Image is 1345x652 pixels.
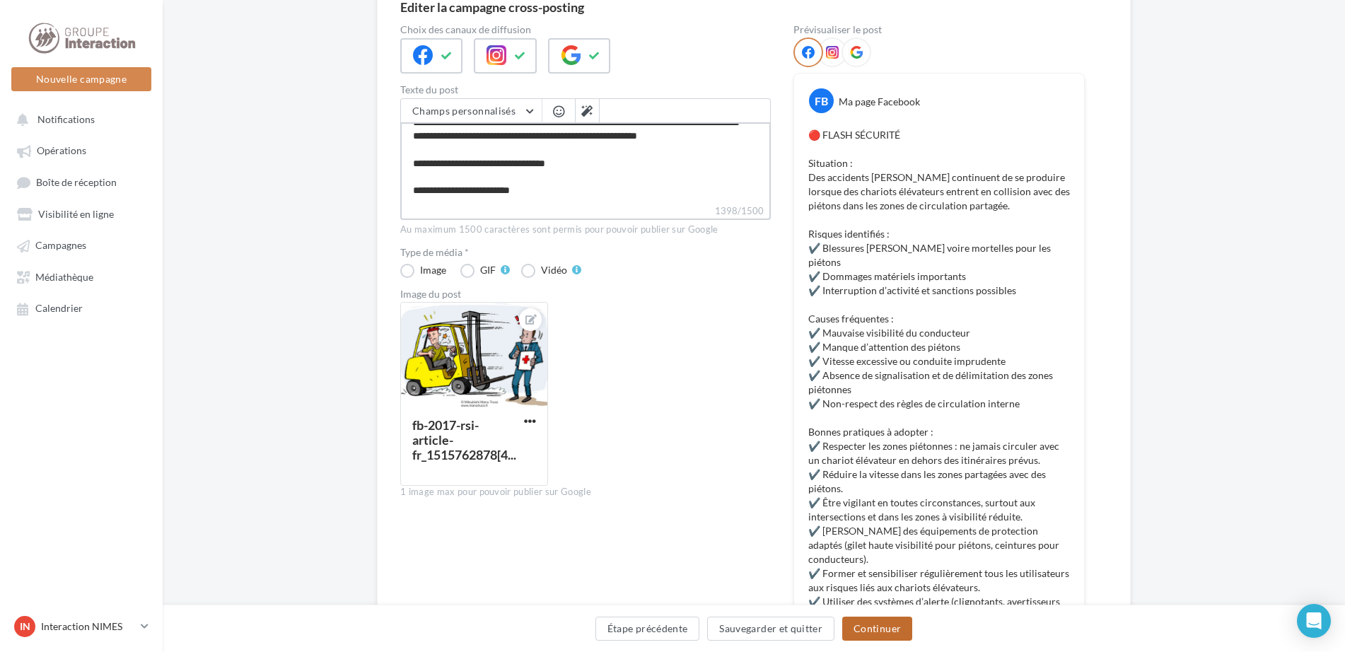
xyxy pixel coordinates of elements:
[480,265,496,275] div: GIF
[1297,604,1331,638] div: Open Intercom Messenger
[8,169,154,195] a: Boîte de réception
[8,137,154,163] a: Opérations
[8,295,154,320] a: Calendrier
[793,25,1085,35] div: Prévisualiser le post
[707,617,834,641] button: Sauvegarder et quitter
[400,248,771,257] label: Type de média *
[8,232,154,257] a: Campagnes
[541,265,567,275] div: Vidéo
[400,204,771,220] label: 1398/1500
[400,289,771,299] div: Image du post
[8,201,154,226] a: Visibilité en ligne
[400,1,584,13] div: Editer la campagne cross-posting
[35,240,86,252] span: Campagnes
[842,617,912,641] button: Continuer
[11,613,151,640] a: IN Interaction NIMES
[595,617,700,641] button: Étape précédente
[35,303,83,315] span: Calendrier
[420,265,446,275] div: Image
[412,417,516,462] div: fb-2017-rsi-article-fr_1515762878[4...
[8,264,154,289] a: Médiathèque
[412,105,516,117] span: Champs personnalisés
[400,223,771,236] div: Au maximum 1500 caractères sont permis pour pouvoir publier sur Google
[36,176,117,188] span: Boîte de réception
[8,106,149,132] button: Notifications
[35,271,93,283] span: Médiathèque
[400,25,771,35] label: Choix des canaux de diffusion
[41,619,135,634] p: Interaction NIMES
[400,486,771,499] div: 1 image max pour pouvoir publier sur Google
[37,145,86,157] span: Opérations
[11,67,151,91] button: Nouvelle campagne
[401,99,542,123] button: Champs personnalisés
[809,88,834,113] div: FB
[37,113,95,125] span: Notifications
[38,208,114,220] span: Visibilité en ligne
[400,85,771,95] label: Texte du post
[20,619,30,634] span: IN
[839,95,920,109] div: Ma page Facebook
